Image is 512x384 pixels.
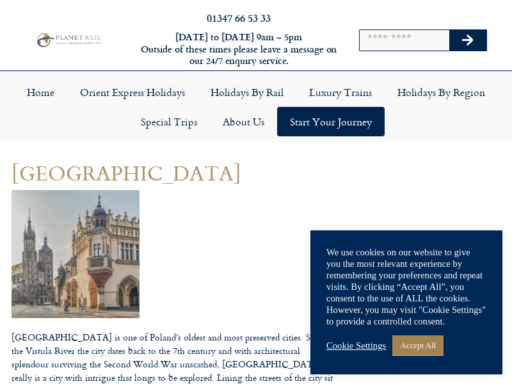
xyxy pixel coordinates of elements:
div: We use cookies on our website to give you the most relevant experience by remembering your prefer... [326,246,486,327]
img: Planet Rail Train Holidays Logo [34,31,102,48]
a: Special Trips [128,107,210,136]
a: Accept All [392,335,444,355]
a: [GEOGRAPHIC_DATA] [12,157,241,188]
a: Orient Express Holidays [67,77,198,107]
h6: [DATE] to [DATE] 9am – 5pm Outside of these times please leave a message on our 24/7 enquiry serv... [140,31,338,67]
a: Luxury Trains [296,77,385,107]
a: Cookie Settings [326,340,386,351]
nav: Menu [6,77,506,136]
a: About Us [210,107,277,136]
a: Start your Journey [277,107,385,136]
a: Home [14,77,67,107]
a: Holidays by Rail [198,77,296,107]
button: Search [449,30,486,51]
a: 01347 66 53 33 [207,10,271,25]
a: Holidays by Region [385,77,498,107]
